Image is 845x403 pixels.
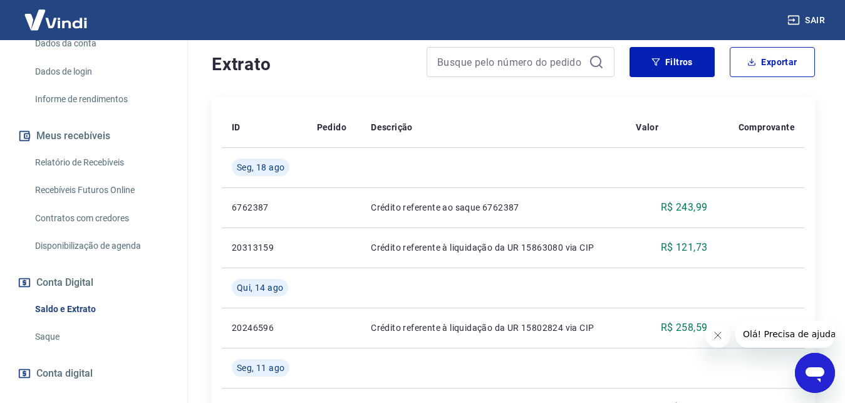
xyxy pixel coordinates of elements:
[237,281,283,294] span: Qui, 14 ago
[437,53,584,71] input: Busque pelo número do pedido
[785,9,830,32] button: Sair
[795,353,835,393] iframe: Botão para abrir a janela de mensagens
[30,86,172,112] a: Informe de rendimentos
[232,201,297,214] p: 6762387
[8,9,105,19] span: Olá! Precisa de ajuda?
[630,47,715,77] button: Filtros
[705,323,730,348] iframe: Fechar mensagem
[30,31,172,56] a: Dados da conta
[30,150,172,175] a: Relatório de Recebíveis
[661,240,708,255] p: R$ 121,73
[735,320,835,348] iframe: Mensagem da empresa
[661,320,708,335] p: R$ 258,59
[232,121,241,133] p: ID
[15,1,96,39] img: Vindi
[371,241,616,254] p: Crédito referente à liquidação da UR 15863080 via CIP
[212,52,412,77] h4: Extrato
[237,161,284,174] span: Seg, 18 ago
[30,177,172,203] a: Recebíveis Futuros Online
[30,59,172,85] a: Dados de login
[36,365,93,382] span: Conta digital
[232,241,297,254] p: 20313159
[30,233,172,259] a: Disponibilização de agenda
[317,121,346,133] p: Pedido
[661,200,708,215] p: R$ 243,99
[371,322,616,334] p: Crédito referente à liquidação da UR 15802824 via CIP
[30,324,172,350] a: Saque
[30,206,172,231] a: Contratos com credores
[739,121,795,133] p: Comprovante
[730,47,815,77] button: Exportar
[371,201,616,214] p: Crédito referente ao saque 6762387
[371,121,413,133] p: Descrição
[15,360,172,387] a: Conta digital
[237,362,284,374] span: Seg, 11 ago
[15,122,172,150] button: Meus recebíveis
[636,121,658,133] p: Valor
[15,269,172,296] button: Conta Digital
[232,322,297,334] p: 20246596
[30,296,172,322] a: Saldo e Extrato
